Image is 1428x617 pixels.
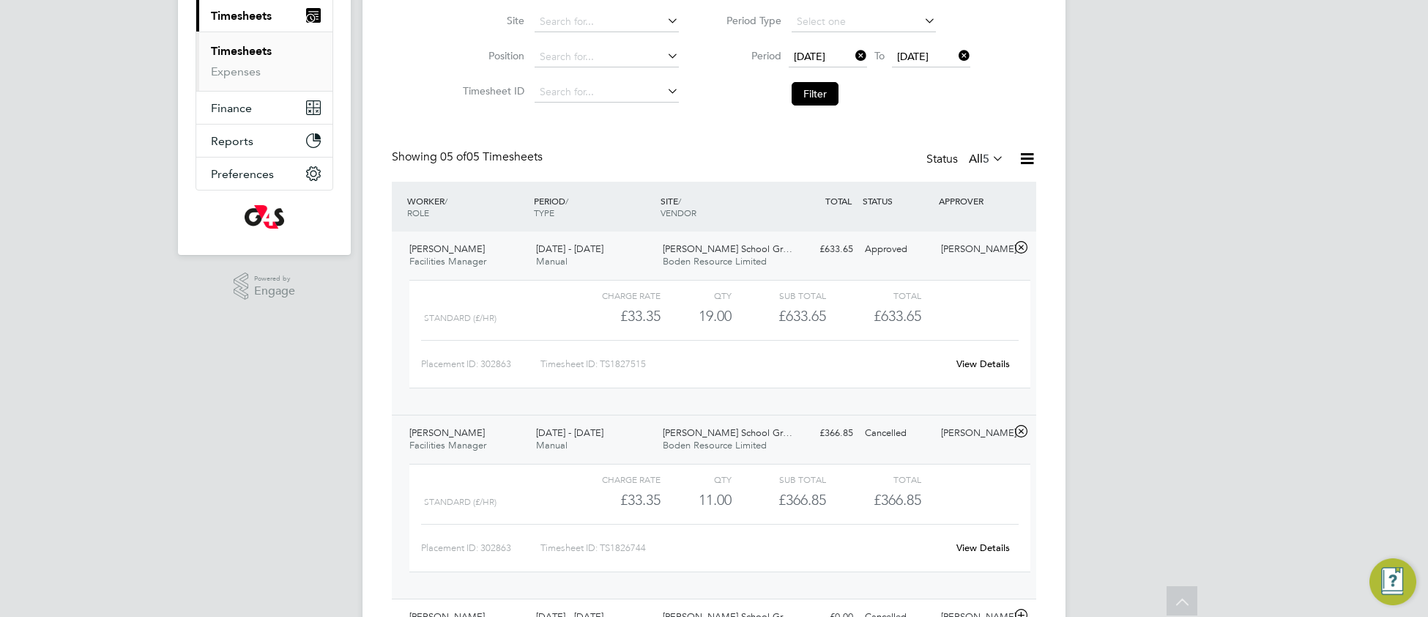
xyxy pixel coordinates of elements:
button: Preferences [196,158,332,190]
span: [PERSON_NAME] School Gr… [663,426,792,439]
span: Reports [211,134,253,148]
button: Reports [196,125,332,157]
button: Filter [792,82,838,106]
div: £33.35 [566,304,661,328]
span: Engage [254,285,295,298]
div: £366.85 [783,421,859,446]
div: Total [826,470,921,488]
span: 5 [983,152,989,166]
span: Manual [536,255,568,267]
span: [PERSON_NAME] [409,243,485,255]
span: [PERSON_NAME] [409,426,485,439]
label: All [969,152,1004,166]
span: VENDOR [661,207,696,218]
div: [PERSON_NAME] [935,421,1011,446]
span: / [678,195,681,207]
div: Sub Total [732,470,826,488]
a: Go to home page [196,205,333,229]
span: Standard (£/HR) [424,497,497,507]
div: WORKER [404,188,530,226]
input: Search for... [535,12,679,32]
input: Select one [792,12,936,32]
div: Timesheets [196,32,332,91]
div: £366.85 [732,488,826,512]
span: [DATE] - [DATE] [536,426,603,439]
div: APPROVER [935,188,1011,214]
span: Boden Resource Limited [663,439,767,451]
button: Finance [196,92,332,124]
span: Facilities Manager [409,255,486,267]
span: [PERSON_NAME] School Gr… [663,243,792,255]
div: Cancelled [859,421,935,446]
span: ROLE [407,207,429,218]
label: Position [458,49,524,62]
label: Timesheet ID [458,84,524,97]
div: Placement ID: 302863 [421,352,540,376]
span: Boden Resource Limited [663,255,767,267]
span: TOTAL [825,195,852,207]
span: To [870,46,889,65]
div: Timesheet ID: TS1826744 [540,536,947,560]
div: Timesheet ID: TS1827515 [540,352,947,376]
a: Expenses [211,64,261,78]
a: Powered byEngage [234,273,296,300]
div: SITE [657,188,784,226]
span: [DATE] [794,50,825,63]
label: Period [715,49,781,62]
span: Standard (£/HR) [424,313,497,323]
span: £366.85 [874,491,921,509]
div: Showing [392,149,546,165]
div: £33.35 [566,488,661,512]
span: [DATE] - [DATE] [536,243,603,255]
input: Search for... [535,82,679,103]
div: 11.00 [661,488,732,512]
span: 05 Timesheets [440,149,543,164]
div: Sub Total [732,287,826,304]
a: View Details [956,358,1010,370]
a: View Details [956,542,1010,554]
div: Total [826,287,921,304]
div: £633.65 [783,237,859,262]
div: Status [926,149,1007,170]
div: Charge rate [566,287,661,304]
span: [DATE] [897,50,929,63]
div: Charge rate [566,470,661,488]
div: PERIOD [530,188,657,226]
input: Search for... [535,47,679,67]
div: Placement ID: 302863 [421,536,540,560]
div: [PERSON_NAME] [935,237,1011,262]
a: Timesheets [211,44,272,58]
span: Finance [211,101,252,115]
span: 05 of [440,149,466,164]
div: 19.00 [661,304,732,328]
span: / [565,195,568,207]
div: Approved [859,237,935,262]
div: QTY [661,287,732,304]
div: STATUS [859,188,935,214]
button: Engage Resource Center [1369,558,1416,605]
span: Timesheets [211,9,272,23]
div: £633.65 [732,304,826,328]
span: Manual [536,439,568,451]
span: TYPE [534,207,554,218]
label: Period Type [715,14,781,27]
span: Preferences [211,167,274,181]
label: Site [458,14,524,27]
span: Powered by [254,273,295,285]
span: £633.65 [874,307,921,325]
span: / [445,195,447,207]
span: Facilities Manager [409,439,486,451]
img: g4s-logo-retina.png [245,205,284,229]
div: QTY [661,470,732,488]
